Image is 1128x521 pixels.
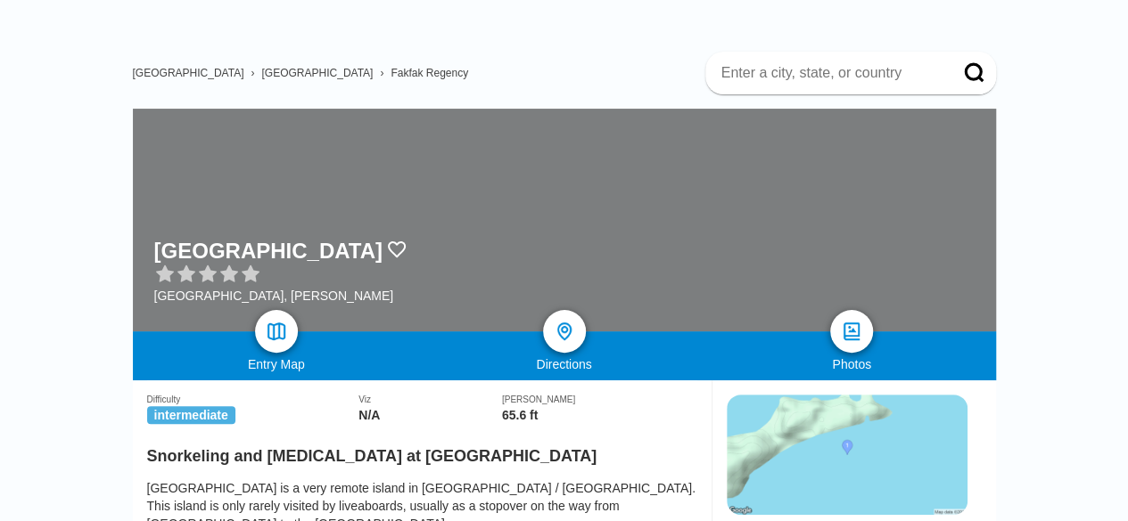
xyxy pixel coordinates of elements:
div: Viz [358,395,502,404]
h2: Snorkeling and [MEDICAL_DATA] at [GEOGRAPHIC_DATA] [147,436,697,466]
div: Entry Map [133,357,421,371]
div: [GEOGRAPHIC_DATA], [PERSON_NAME] [154,289,408,303]
img: static [727,395,967,515]
span: › [251,67,254,79]
div: Difficulty [147,395,359,404]
div: N/A [358,408,502,422]
a: photos [830,310,873,353]
a: [GEOGRAPHIC_DATA] [261,67,373,79]
img: photos [841,321,862,342]
span: intermediate [147,406,235,424]
div: Photos [708,357,996,371]
h1: [GEOGRAPHIC_DATA] [154,239,383,264]
span: › [380,67,383,79]
img: map [266,321,287,342]
div: 65.6 ft [502,408,697,422]
a: Fakfak Regency [391,67,468,79]
a: [GEOGRAPHIC_DATA] [133,67,244,79]
div: [PERSON_NAME] [502,395,697,404]
img: directions [554,321,575,342]
a: map [255,310,298,353]
div: Directions [420,357,708,371]
input: Enter a city, state, or country [720,64,939,82]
